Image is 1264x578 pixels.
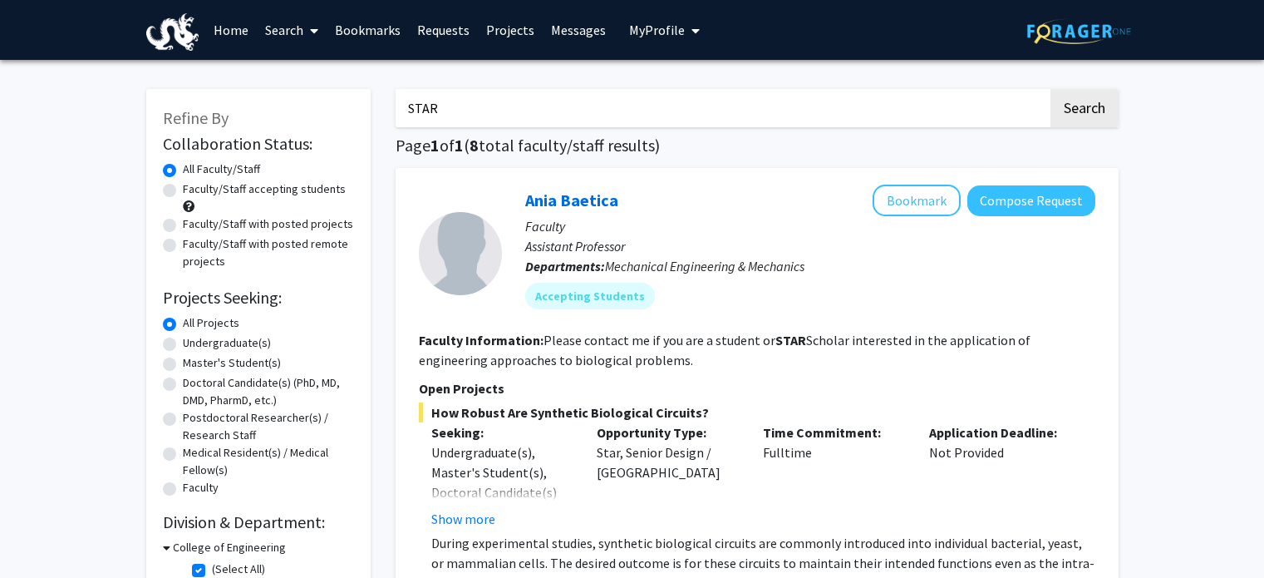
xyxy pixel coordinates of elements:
[431,422,573,442] p: Seeking:
[212,561,265,578] label: (Select All)
[409,1,478,59] a: Requests
[478,1,543,59] a: Projects
[163,512,354,532] h2: Division & Department:
[917,422,1083,529] div: Not Provided
[183,334,271,352] label: Undergraduate(s)
[183,409,354,444] label: Postdoctoral Researcher(s) / Research Staff
[525,236,1095,256] p: Assistant Professor
[470,135,479,156] span: 8
[419,332,1030,368] fg-read-more: Please contact me if you are a student or Scholar interested in the application of engineering ap...
[543,1,614,59] a: Messages
[775,332,806,348] b: STAR
[183,235,354,270] label: Faculty/Staff with posted remote projects
[584,422,750,529] div: Star, Senior Design / [GEOGRAPHIC_DATA]
[396,136,1119,156] h1: Page of ( total faculty/staff results)
[163,288,354,308] h2: Projects Seeking:
[396,89,1048,127] input: Search Keywords
[873,185,961,216] button: Add Ania Baetica to Bookmarks
[163,134,354,154] h2: Collaboration Status:
[605,258,804,274] span: Mechanical Engineering & Mechanics
[455,135,464,156] span: 1
[183,215,353,233] label: Faculty/Staff with posted projects
[431,509,495,529] button: Show more
[183,161,260,178] label: All Faculty/Staff
[327,1,409,59] a: Bookmarks
[419,332,543,348] b: Faculty Information:
[183,354,281,372] label: Master's Student(s)
[173,539,286,556] h3: College of Engineering
[629,22,685,38] span: My Profile
[430,135,440,156] span: 1
[750,422,917,529] div: Fulltime
[205,1,257,59] a: Home
[1050,89,1119,127] button: Search
[929,422,1070,442] p: Application Deadline:
[183,479,219,496] label: Faculty
[257,1,327,59] a: Search
[525,190,618,210] a: Ania Baetica
[419,403,1095,422] span: How Robust Are Synthetic Biological Circuits?
[183,314,239,332] label: All Projects
[419,378,1095,398] p: Open Projects
[146,13,199,51] img: Drexel University Logo
[431,442,573,542] div: Undergraduate(s), Master's Student(s), Doctoral Candidate(s) (PhD, MD, DMD, PharmD, etc.)
[525,283,655,309] mat-chip: Accepting Students
[597,422,738,442] p: Opportunity Type:
[1027,18,1131,44] img: ForagerOne Logo
[183,374,354,409] label: Doctoral Candidate(s) (PhD, MD, DMD, PharmD, etc.)
[183,180,346,198] label: Faculty/Staff accepting students
[525,258,605,274] b: Departments:
[183,444,354,479] label: Medical Resident(s) / Medical Fellow(s)
[163,107,229,128] span: Refine By
[967,185,1095,216] button: Compose Request to Ania Baetica
[12,503,71,566] iframe: Chat
[763,422,904,442] p: Time Commitment:
[525,216,1095,236] p: Faculty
